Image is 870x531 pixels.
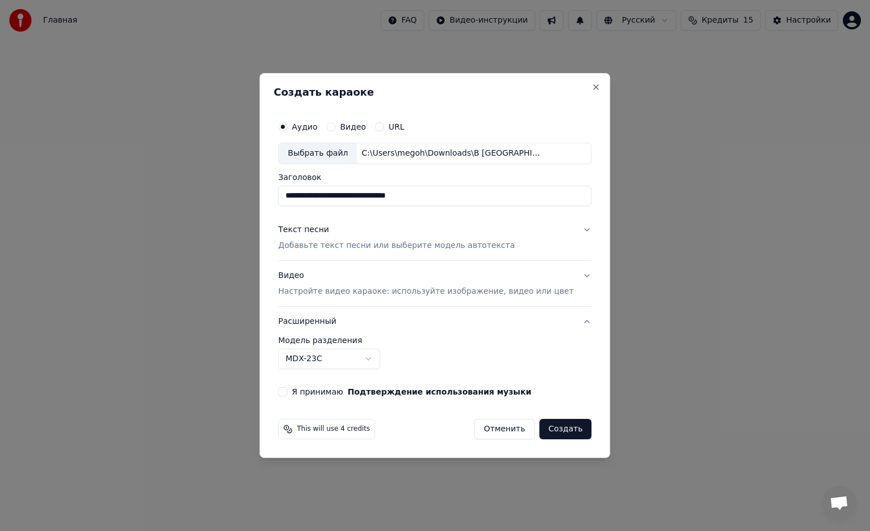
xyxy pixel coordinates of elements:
[278,336,591,344] label: Модель разделения
[357,148,549,159] div: C:\Users\megoh\Downloads\В [GEOGRAPHIC_DATA] школа есть санаТОРная, .mp3
[278,224,329,235] div: Текст песни
[278,215,591,260] button: Текст песниДобавьте текст песни или выберите модель автотекста
[297,425,370,434] span: This will use 4 credits
[278,286,573,297] p: Настройте видео караоке: используйте изображение, видео или цвет
[292,388,531,396] label: Я принимаю
[274,87,596,97] h2: Создать караоке
[278,240,515,251] p: Добавьте текст песни или выберите модель автотекста
[278,261,591,306] button: ВидеоНастройте видео караоке: используйте изображение, видео или цвет
[279,143,357,164] div: Выбрать файл
[474,419,535,439] button: Отменить
[278,336,591,378] div: Расширенный
[292,123,317,131] label: Аудио
[389,123,404,131] label: URL
[340,123,366,131] label: Видео
[278,270,573,297] div: Видео
[278,307,591,336] button: Расширенный
[278,173,591,181] label: Заголовок
[539,419,591,439] button: Создать
[348,388,531,396] button: Я принимаю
